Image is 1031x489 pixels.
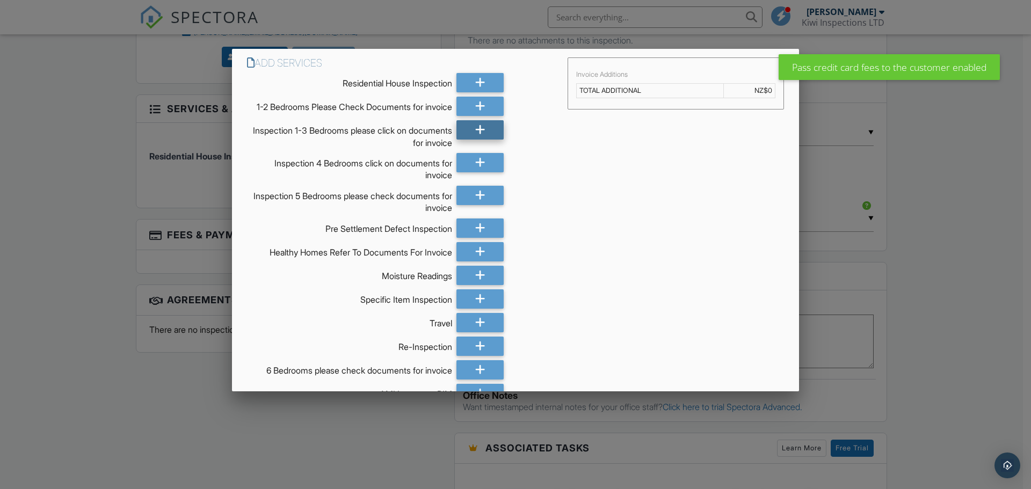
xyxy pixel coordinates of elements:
[247,289,452,305] div: Specific Item Inspection
[247,266,452,282] div: Moisture Readings
[247,218,452,235] div: Pre Settlement Defect Inspection
[779,54,1000,80] div: Pass credit card fees to the customer enabled
[247,153,452,181] div: Inspection 4 Bedrooms click on documents for invoice
[994,452,1020,478] div: Open Intercom Messenger
[247,120,452,149] div: Inspection 1-3 Bedrooms please click on documents for invoice
[577,84,724,98] td: TOTAL ADDITIONAL
[247,313,452,329] div: Travel
[247,73,452,89] div: Residential House Inspection
[247,186,452,214] div: Inspection 5 Bedrooms please check documents for invoice
[724,84,775,98] td: NZ$0
[247,384,452,400] div: AMI Insurance PIM
[247,97,452,113] div: 1-2 Bedrooms Please Check Documents for invoice
[247,337,452,353] div: Re-Inspection
[247,242,452,258] div: Healthy Homes Refer To Documents For Invoice
[247,360,452,376] div: 6 Bedrooms please check documents for invoice
[576,70,775,79] div: Invoice Additions
[247,57,555,69] h6: Add Services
